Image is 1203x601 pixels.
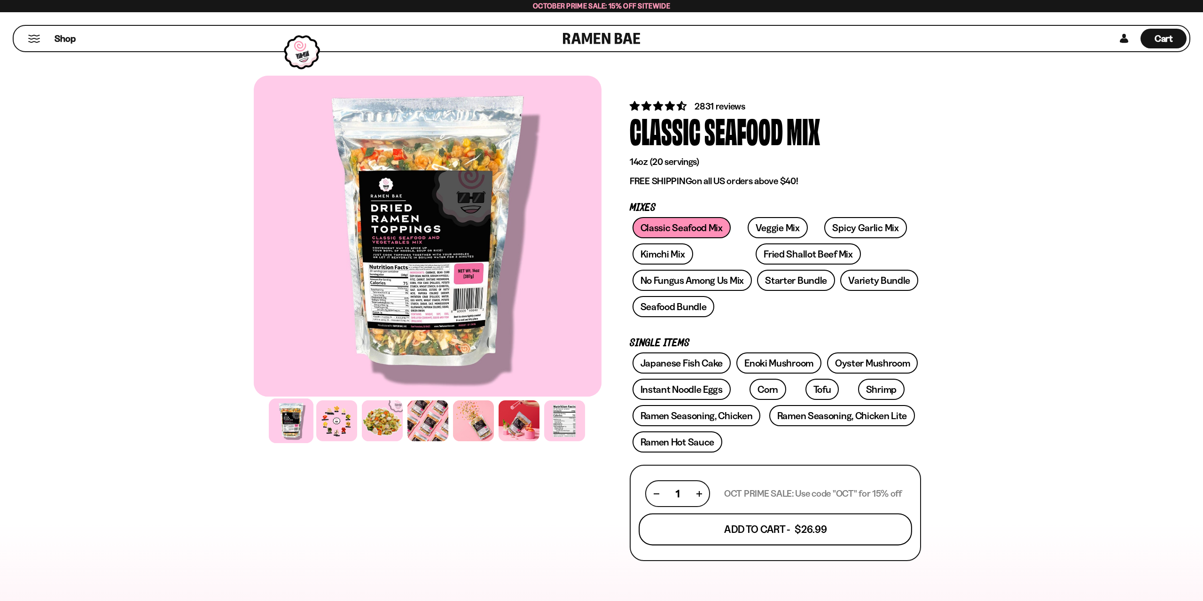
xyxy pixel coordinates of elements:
[633,431,723,453] a: Ramen Hot Sauce
[805,379,839,400] a: Tofu
[704,113,783,148] div: Seafood
[639,514,912,546] button: Add To Cart - $26.99
[769,405,915,426] a: Ramen Seasoning, Chicken Lite
[1141,26,1187,51] div: Cart
[748,217,808,238] a: Veggie Mix
[724,488,902,500] p: OCT PRIME SALE: Use code "OCT" for 15% off
[633,270,752,291] a: No Fungus Among Us Mix
[756,243,860,265] a: Fried Shallot Beef Mix
[633,243,693,265] a: Kimchi Mix
[1155,33,1173,44] span: Cart
[633,296,715,317] a: Seafood Bundle
[630,156,921,168] p: 14oz (20 servings)
[827,352,918,374] a: Oyster Mushroom
[630,113,701,148] div: Classic
[630,100,688,112] span: 4.68 stars
[676,488,680,500] span: 1
[630,339,921,348] p: Single Items
[824,217,906,238] a: Spicy Garlic Mix
[55,29,76,48] a: Shop
[736,352,821,374] a: Enoki Mushroom
[28,35,40,43] button: Mobile Menu Trigger
[858,379,905,400] a: Shrimp
[787,113,820,148] div: Mix
[633,352,731,374] a: Japanese Fish Cake
[630,203,921,212] p: Mixes
[630,175,921,187] p: on all US orders above $40!
[630,175,692,187] strong: FREE SHIPPING
[533,1,670,10] span: October Prime Sale: 15% off Sitewide
[633,379,731,400] a: Instant Noodle Eggs
[750,379,786,400] a: Corn
[840,270,918,291] a: Variety Bundle
[695,101,745,112] span: 2831 reviews
[633,405,761,426] a: Ramen Seasoning, Chicken
[757,270,835,291] a: Starter Bundle
[55,32,76,45] span: Shop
